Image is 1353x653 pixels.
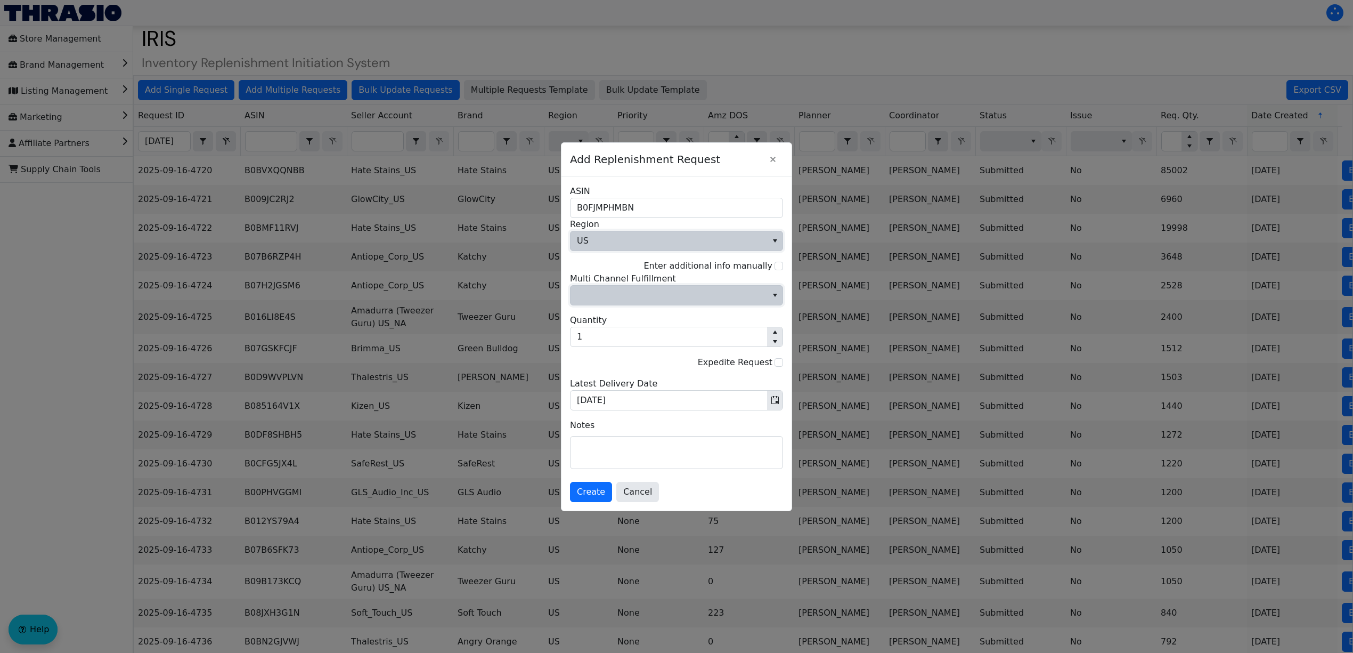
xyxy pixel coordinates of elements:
span: Region [570,231,783,251]
button: select [767,231,783,251]
span: US [577,235,589,247]
label: Notes [570,419,783,432]
input: 10/09/2025 [570,391,767,410]
button: Decrease value [767,337,783,346]
label: Expedite Request [698,357,772,367]
button: Create [570,482,612,502]
div: Quantity must be greater than 0. [570,314,783,347]
button: select [767,286,783,305]
span: Region [570,218,599,231]
button: Cancel [616,482,659,502]
span: Cancel [623,486,652,498]
span: Add Replenishment Request [570,146,763,173]
button: Toggle calendar [767,391,783,410]
div: Please set the arrival date. [570,377,783,410]
span: Create [577,486,605,498]
label: Latest Delivery Date [570,377,657,390]
label: ASIN [570,185,590,198]
button: Increase value [767,327,783,337]
span: Multi Channel Fulfillment [570,285,783,305]
label: Quantity [570,314,607,327]
label: Enter additional info manually [643,261,772,271]
button: Close [763,149,783,170]
div: Please choose one of the options. [570,272,783,305]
